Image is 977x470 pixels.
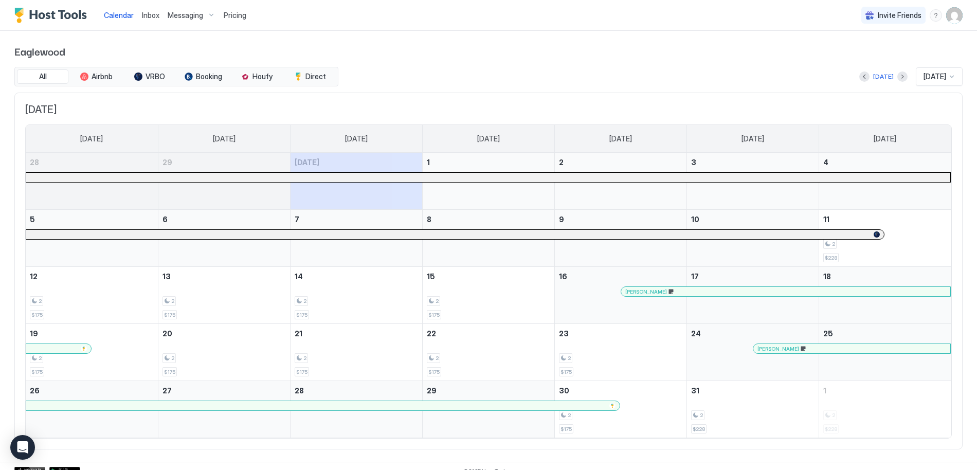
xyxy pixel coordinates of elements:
td: October 21, 2025 [290,324,422,381]
a: October 17, 2025 [687,267,819,286]
span: Messaging [168,11,203,20]
span: $175 [560,426,572,432]
span: 19 [30,329,38,338]
a: October 8, 2025 [423,210,554,229]
a: October 6, 2025 [158,210,290,229]
td: October 14, 2025 [290,267,422,324]
a: October 27, 2025 [158,381,290,400]
div: [DATE] [873,72,894,81]
span: 1 [823,386,826,395]
td: September 28, 2025 [26,153,158,210]
span: $228 [825,255,837,261]
span: [DATE] [25,103,952,116]
span: 10 [691,215,699,224]
a: September 28, 2025 [26,153,158,172]
td: October 3, 2025 [686,153,819,210]
td: October 31, 2025 [686,381,819,438]
td: November 1, 2025 [819,381,951,438]
a: October 4, 2025 [819,153,951,172]
span: $175 [296,369,307,375]
td: September 29, 2025 [158,153,290,210]
button: Next month [897,71,908,82]
span: Invite Friends [878,11,921,20]
span: 2 [171,355,174,361]
td: October 12, 2025 [26,267,158,324]
td: October 13, 2025 [158,267,290,324]
div: User profile [946,7,963,24]
span: $175 [164,369,175,375]
a: Calendar [104,10,134,21]
span: 5 [30,215,35,224]
span: 14 [295,272,303,281]
td: October 26, 2025 [26,381,158,438]
span: 12 [30,272,38,281]
a: Thursday [599,125,642,153]
button: Houfy [231,69,282,84]
td: October 1, 2025 [422,153,554,210]
span: 28 [30,158,39,167]
span: VRBO [146,72,165,81]
td: October 4, 2025 [819,153,951,210]
span: Booking [196,72,222,81]
span: 20 [162,329,172,338]
td: October 20, 2025 [158,324,290,381]
span: Eaglewood [14,43,963,59]
span: 1 [427,158,430,167]
a: Sunday [70,125,113,153]
td: October 6, 2025 [158,210,290,267]
span: [DATE] [80,134,103,143]
td: October 28, 2025 [290,381,422,438]
a: November 1, 2025 [819,381,951,400]
a: October 16, 2025 [555,267,686,286]
span: $175 [560,369,572,375]
a: October 26, 2025 [26,381,158,400]
span: 6 [162,215,168,224]
a: October 24, 2025 [687,324,819,343]
a: October 14, 2025 [291,267,422,286]
a: October 15, 2025 [423,267,554,286]
a: October 11, 2025 [819,210,951,229]
td: October 23, 2025 [554,324,686,381]
span: 24 [691,329,701,338]
div: tab-group [14,67,338,86]
span: 13 [162,272,171,281]
span: $175 [164,312,175,318]
td: October 25, 2025 [819,324,951,381]
span: [DATE] [874,134,896,143]
td: October 19, 2025 [26,324,158,381]
button: Airbnb [70,69,122,84]
a: October 30, 2025 [555,381,686,400]
a: October 23, 2025 [555,324,686,343]
td: October 10, 2025 [686,210,819,267]
span: 22 [427,329,436,338]
span: [DATE] [609,134,632,143]
span: $228 [693,426,705,432]
td: October 8, 2025 [422,210,554,267]
a: September 30, 2025 [291,153,422,172]
span: Calendar [104,11,134,20]
div: [PERSON_NAME] [625,288,946,295]
a: October 25, 2025 [819,324,951,343]
a: Host Tools Logo [14,8,92,23]
span: 2 [303,298,306,304]
a: October 31, 2025 [687,381,819,400]
a: October 1, 2025 [423,153,554,172]
span: 2 [436,355,439,361]
a: Wednesday [467,125,510,153]
span: [DATE] [295,158,319,167]
span: 2 [700,412,703,419]
a: Friday [731,125,774,153]
td: October 15, 2025 [422,267,554,324]
span: 2 [568,412,571,419]
span: [PERSON_NAME] [757,346,799,352]
span: 2 [39,298,42,304]
td: October 22, 2025 [422,324,554,381]
a: Inbox [142,10,159,21]
span: 27 [162,386,172,395]
span: 16 [559,272,567,281]
span: 17 [691,272,699,281]
span: 18 [823,272,831,281]
span: [DATE] [477,134,500,143]
div: menu [930,9,942,22]
td: October 16, 2025 [554,267,686,324]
